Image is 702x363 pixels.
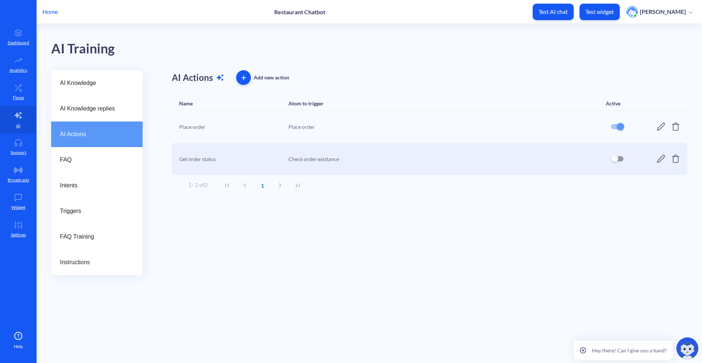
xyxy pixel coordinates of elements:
span: AI Actions [60,130,128,139]
div: Atom to trigger [288,100,324,106]
button: Test AI chat [533,4,574,20]
p: Analytics [10,67,27,74]
span: 1 [254,182,271,190]
a: FAQ [51,147,143,173]
p: Restaurant Chatbot [274,8,325,15]
span: Triggers [60,207,128,216]
span: FAQ Training [60,232,128,241]
a: Triggers [51,198,143,224]
div: Add new action [254,73,289,82]
div: Check order existance [288,155,599,163]
img: user photo [626,6,638,18]
button: user photo[PERSON_NAME] [623,5,696,18]
p: Support [11,149,26,156]
a: AI Knowledge [51,70,143,96]
a: AI Actions [51,121,143,147]
a: Instructions [51,250,143,275]
span: Intents [60,181,128,190]
p: Flows [13,94,24,101]
p: Home [42,7,58,16]
a: FAQ Training [51,224,143,250]
p: [PERSON_NAME] [640,8,686,16]
p: Test widget [585,8,614,15]
div: Place order [179,123,282,131]
h1: AI Actions [172,70,224,85]
span: 1 - 2 of 2 [188,181,208,188]
p: Widget [11,204,25,211]
p: AI [16,123,20,129]
span: AI Knowledge replies [60,104,128,113]
a: AI Knowledge replies [51,96,143,121]
p: Settings [11,232,26,238]
div: Place order [288,123,599,131]
p: Dashboard [8,40,29,46]
button: Test widget [580,4,620,20]
p: Hey there! Can I give you a hand? [592,347,667,354]
img: copilot-icon.svg [676,337,698,359]
a: Intents [51,173,143,198]
span: Help [14,343,23,350]
button: current [254,177,271,194]
div: Active [606,100,620,106]
span: AI Knowledge [60,79,128,87]
span: Instructions [60,258,128,267]
p: Broadcasts [8,177,29,183]
div: AI Training [51,38,115,59]
div: Name [179,100,193,106]
span: FAQ [60,156,128,164]
p: Test AI chat [539,8,568,15]
div: Get order status [179,155,282,163]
